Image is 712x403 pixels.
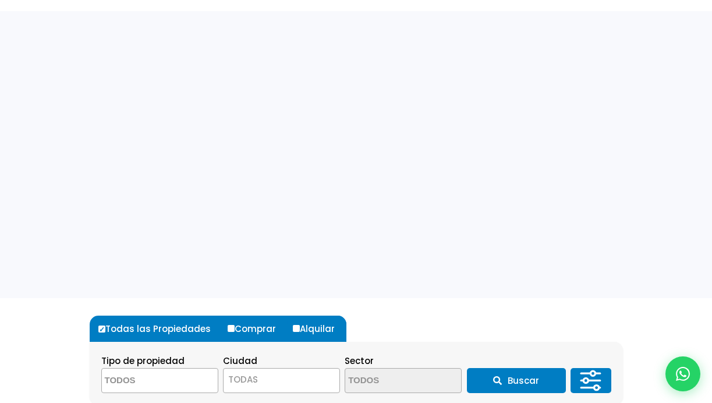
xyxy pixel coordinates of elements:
label: Todas las Propiedades [95,316,222,342]
span: TODAS [224,372,339,388]
label: Comprar [225,316,288,342]
textarea: Search [345,369,458,394]
input: Todas las Propiedades [98,326,105,333]
span: Ciudad [223,355,257,367]
textarea: Search [102,369,215,394]
span: TODAS [228,373,258,386]
input: Comprar [228,325,235,332]
input: Alquilar [293,325,300,332]
span: Tipo de propiedad [101,355,185,367]
button: Buscar [467,368,566,393]
label: Alquilar [290,316,346,342]
span: Sector [345,355,374,367]
span: TODAS [223,368,340,393]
